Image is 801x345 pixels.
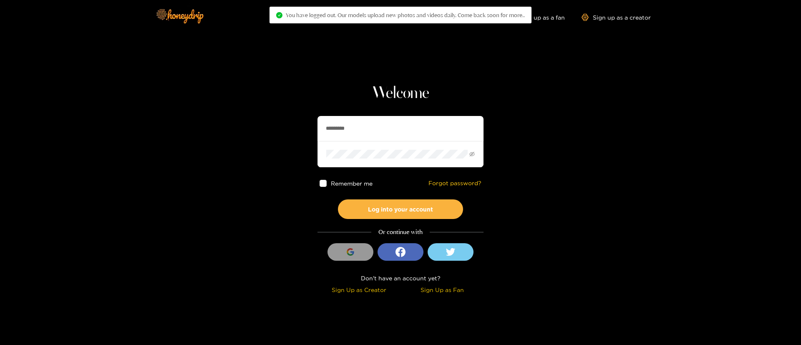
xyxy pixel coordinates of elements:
div: Don't have an account yet? [317,273,484,283]
button: Log into your account [338,199,463,219]
span: You have logged out. Our models upload new photos and videos daily. Come back soon for more.. [286,12,525,18]
a: Sign up as a fan [508,14,565,21]
div: Sign Up as Fan [403,285,481,295]
span: check-circle [276,12,282,18]
h1: Welcome [317,83,484,103]
div: Sign Up as Creator [320,285,398,295]
span: eye-invisible [469,151,475,157]
span: Remember me [331,180,373,186]
div: Or continue with [317,227,484,237]
a: Sign up as a creator [582,14,651,21]
a: Forgot password? [428,180,481,187]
